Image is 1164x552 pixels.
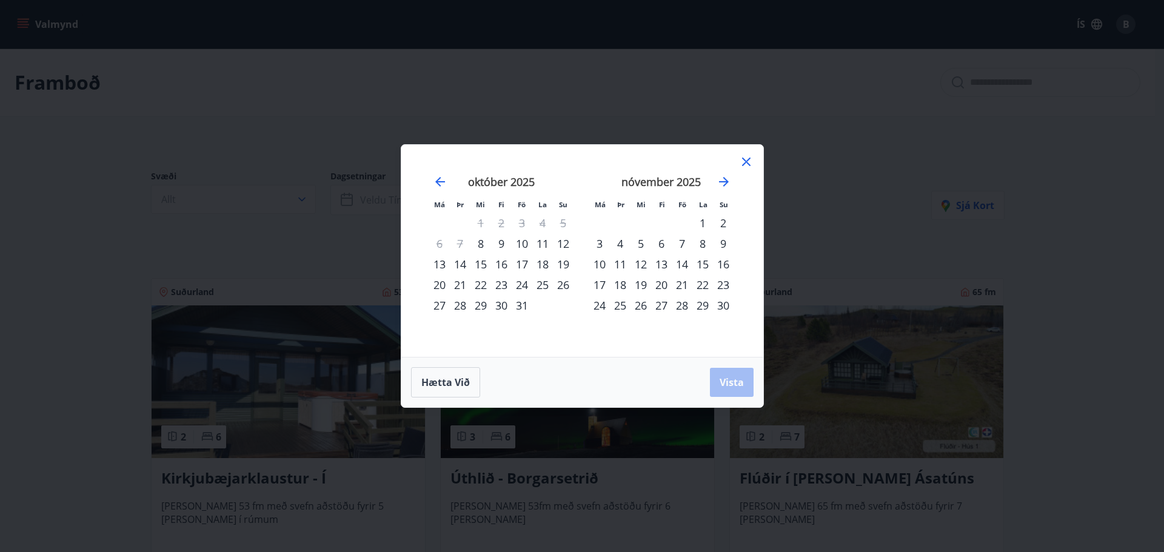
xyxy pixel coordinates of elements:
div: 20 [651,274,672,295]
td: Not available. mánudagur, 6. október 2025 [429,233,450,254]
div: 19 [553,254,574,274]
td: Choose laugardagur, 1. nóvember 2025 as your check-in date. It’s available. [692,213,713,233]
div: 22 [470,274,491,295]
td: Choose miðvikudagur, 26. nóvember 2025 as your check-in date. It’s available. [630,295,651,316]
div: 12 [630,254,651,274]
div: 21 [450,274,470,295]
td: Choose þriðjudagur, 4. nóvember 2025 as your check-in date. It’s available. [610,233,630,254]
div: 19 [630,274,651,295]
strong: nóvember 2025 [621,175,701,189]
small: Fö [678,200,686,209]
td: Not available. þriðjudagur, 7. október 2025 [450,233,470,254]
div: 14 [450,254,470,274]
div: Move forward to switch to the next month. [717,175,731,189]
div: 18 [532,254,553,274]
div: 28 [672,295,692,316]
div: 16 [491,254,512,274]
div: 17 [512,254,532,274]
td: Choose mánudagur, 3. nóvember 2025 as your check-in date. It’s available. [589,233,610,254]
div: 11 [610,254,630,274]
small: Su [720,200,728,209]
td: Choose föstudagur, 31. október 2025 as your check-in date. It’s available. [512,295,532,316]
small: Má [595,200,606,209]
div: 25 [532,274,553,295]
td: Not available. laugardagur, 4. október 2025 [532,213,553,233]
td: Choose miðvikudagur, 8. október 2025 as your check-in date. It’s available. [470,233,491,254]
td: Choose miðvikudagur, 22. október 2025 as your check-in date. It’s available. [470,274,491,295]
td: Choose sunnudagur, 23. nóvember 2025 as your check-in date. It’s available. [713,274,734,295]
div: 30 [491,295,512,316]
td: Choose miðvikudagur, 12. nóvember 2025 as your check-in date. It’s available. [630,254,651,274]
div: 28 [450,295,470,316]
td: Choose fimmtudagur, 23. október 2025 as your check-in date. It’s available. [491,274,512,295]
td: Choose miðvikudagur, 19. nóvember 2025 as your check-in date. It’s available. [630,274,651,295]
small: Fö [518,200,526,209]
td: Choose þriðjudagur, 21. október 2025 as your check-in date. It’s available. [450,274,470,295]
td: Choose föstudagur, 21. nóvember 2025 as your check-in date. It’s available. [672,274,692,295]
td: Choose sunnudagur, 19. október 2025 as your check-in date. It’s available. [553,254,574,274]
div: 5 [630,233,651,254]
td: Choose þriðjudagur, 25. nóvember 2025 as your check-in date. It’s available. [610,295,630,316]
strong: október 2025 [468,175,535,189]
div: 11 [532,233,553,254]
small: Má [434,200,445,209]
button: Hætta við [411,367,480,397]
div: 22 [692,274,713,295]
div: 7 [672,233,692,254]
td: Choose föstudagur, 7. nóvember 2025 as your check-in date. It’s available. [672,233,692,254]
td: Not available. sunnudagur, 5. október 2025 [553,213,574,233]
div: 26 [553,274,574,295]
div: 29 [692,295,713,316]
td: Choose fimmtudagur, 16. október 2025 as your check-in date. It’s available. [491,254,512,274]
td: Choose laugardagur, 25. október 2025 as your check-in date. It’s available. [532,274,553,295]
div: 18 [610,274,630,295]
td: Choose föstudagur, 17. október 2025 as your check-in date. It’s available. [512,254,532,274]
div: 21 [672,274,692,295]
div: 30 [713,295,734,316]
td: Choose föstudagur, 24. október 2025 as your check-in date. It’s available. [512,274,532,295]
td: Choose laugardagur, 15. nóvember 2025 as your check-in date. It’s available. [692,254,713,274]
td: Choose fimmtudagur, 13. nóvember 2025 as your check-in date. It’s available. [651,254,672,274]
td: Choose föstudagur, 10. október 2025 as your check-in date. It’s available. [512,233,532,254]
td: Choose sunnudagur, 26. október 2025 as your check-in date. It’s available. [553,274,574,295]
div: 1 [692,213,713,233]
td: Choose miðvikudagur, 5. nóvember 2025 as your check-in date. It’s available. [630,233,651,254]
td: Choose þriðjudagur, 28. október 2025 as your check-in date. It’s available. [450,295,470,316]
div: 25 [610,295,630,316]
div: 14 [672,254,692,274]
div: 15 [692,254,713,274]
div: 10 [512,233,532,254]
td: Choose föstudagur, 14. nóvember 2025 as your check-in date. It’s available. [672,254,692,274]
td: Choose fimmtudagur, 27. nóvember 2025 as your check-in date. It’s available. [651,295,672,316]
div: 8 [692,233,713,254]
td: Choose sunnudagur, 16. nóvember 2025 as your check-in date. It’s available. [713,254,734,274]
div: 13 [429,254,450,274]
td: Choose mánudagur, 13. október 2025 as your check-in date. It’s available. [429,254,450,274]
div: 15 [470,254,491,274]
div: 4 [610,233,630,254]
div: 20 [429,274,450,295]
td: Choose sunnudagur, 9. nóvember 2025 as your check-in date. It’s available. [713,233,734,254]
td: Choose þriðjudagur, 18. nóvember 2025 as your check-in date. It’s available. [610,274,630,295]
td: Choose sunnudagur, 12. október 2025 as your check-in date. It’s available. [553,233,574,254]
div: 24 [589,295,610,316]
td: Choose mánudagur, 27. október 2025 as your check-in date. It’s available. [429,295,450,316]
div: 16 [713,254,734,274]
td: Choose mánudagur, 17. nóvember 2025 as your check-in date. It’s available. [589,274,610,295]
td: Choose mánudagur, 20. október 2025 as your check-in date. It’s available. [429,274,450,295]
td: Choose miðvikudagur, 15. október 2025 as your check-in date. It’s available. [470,254,491,274]
td: Choose sunnudagur, 2. nóvember 2025 as your check-in date. It’s available. [713,213,734,233]
small: Fi [659,200,665,209]
div: 31 [512,295,532,316]
div: 23 [713,274,734,295]
div: 17 [589,274,610,295]
td: Choose sunnudagur, 30. nóvember 2025 as your check-in date. It’s available. [713,295,734,316]
td: Choose laugardagur, 11. október 2025 as your check-in date. It’s available. [532,233,553,254]
td: Choose laugardagur, 29. nóvember 2025 as your check-in date. It’s available. [692,295,713,316]
td: Choose fimmtudagur, 9. október 2025 as your check-in date. It’s available. [491,233,512,254]
span: Hætta við [421,376,470,389]
div: 9 [713,233,734,254]
td: Choose laugardagur, 22. nóvember 2025 as your check-in date. It’s available. [692,274,713,295]
td: Choose fimmtudagur, 6. nóvember 2025 as your check-in date. It’s available. [651,233,672,254]
td: Choose miðvikudagur, 29. október 2025 as your check-in date. It’s available. [470,295,491,316]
